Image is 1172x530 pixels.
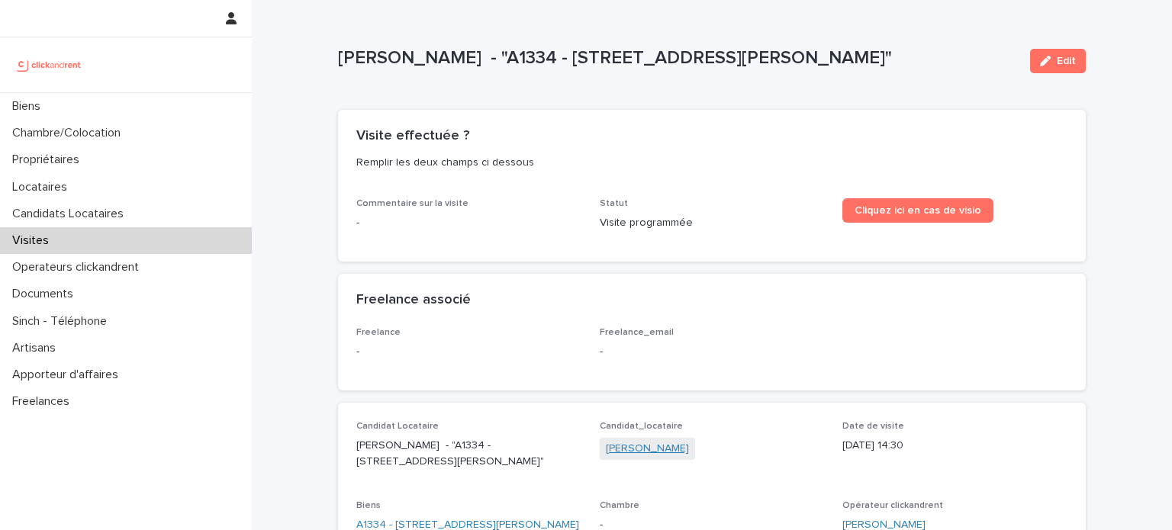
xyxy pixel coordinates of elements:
[356,292,471,309] h2: Freelance associé
[600,501,639,510] span: Chambre
[338,47,1018,69] p: [PERSON_NAME] - "A1334 - [STREET_ADDRESS][PERSON_NAME]"
[6,314,119,329] p: Sinch - Téléphone
[356,128,469,145] h2: Visite effectuée ?
[1030,49,1086,73] button: Edit
[356,438,581,470] p: [PERSON_NAME] - "A1334 - [STREET_ADDRESS][PERSON_NAME]"
[356,501,381,510] span: Biens
[600,422,683,431] span: Candidat_locataire
[842,198,993,223] a: Cliquez ici en cas de visio
[6,153,92,167] p: Propriétaires
[356,422,439,431] span: Candidat Locataire
[356,199,468,208] span: Commentaire sur la visite
[6,287,85,301] p: Documents
[356,328,401,337] span: Freelance
[6,260,151,275] p: Operateurs clickandrent
[842,501,943,510] span: Opérateur clickandrent
[600,215,825,231] p: Visite programmée
[356,215,581,231] p: -
[6,233,61,248] p: Visites
[12,50,86,80] img: UCB0brd3T0yccxBKYDjQ
[6,207,136,221] p: Candidats Locataires
[6,341,68,355] p: Artisans
[606,441,689,457] a: [PERSON_NAME]
[6,180,79,194] p: Locataires
[1057,56,1076,66] span: Edit
[6,126,133,140] p: Chambre/Colocation
[842,422,904,431] span: Date de visite
[600,199,628,208] span: Statut
[356,156,1061,169] p: Remplir les deux champs ci dessous
[600,344,825,360] p: -
[842,438,1067,454] p: [DATE] 14:30
[6,368,130,382] p: Apporteur d'affaires
[6,394,82,409] p: Freelances
[855,205,981,216] span: Cliquez ici en cas de visio
[356,344,581,360] p: -
[600,328,674,337] span: Freelance_email
[6,99,53,114] p: Biens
